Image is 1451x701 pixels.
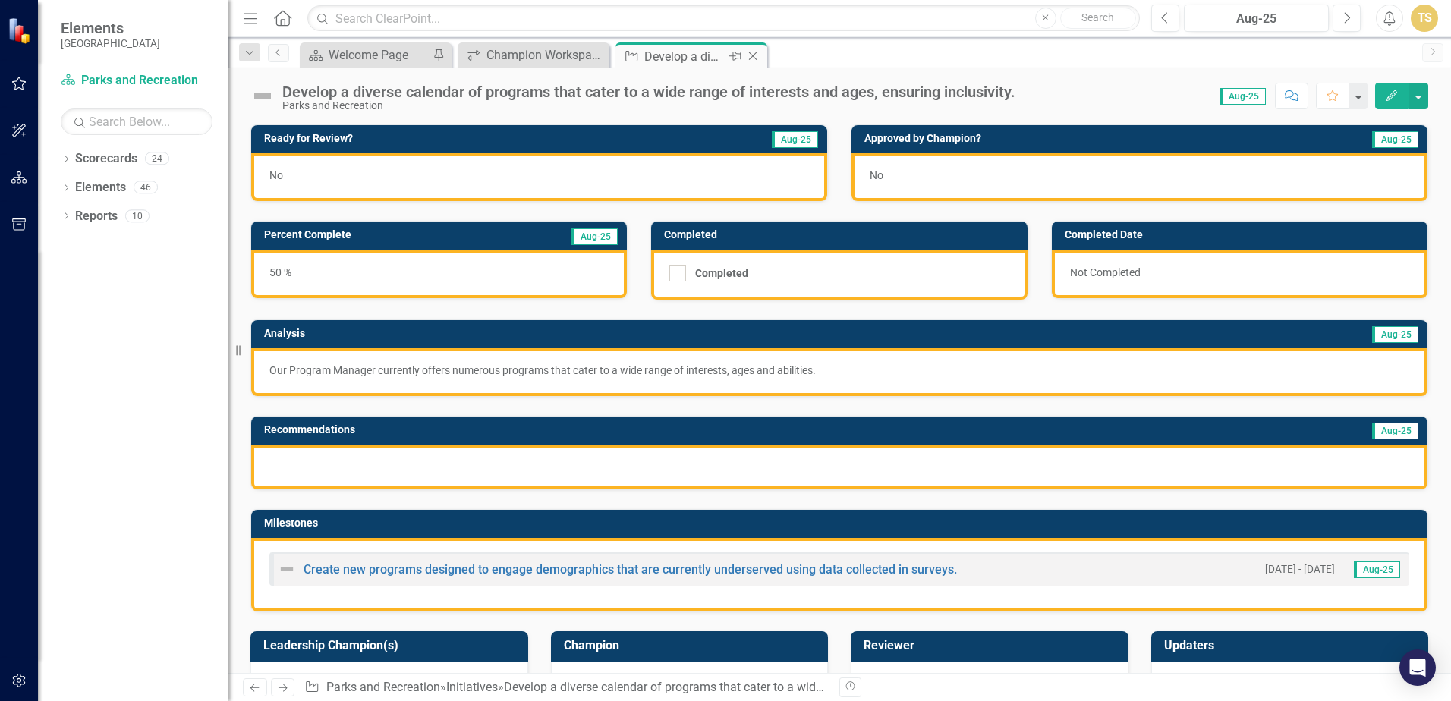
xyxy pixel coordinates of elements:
[264,133,625,144] h3: Ready for Review?
[75,150,137,168] a: Scorecards
[278,560,296,578] img: Not Defined
[251,250,627,298] div: 50 %
[304,679,828,696] div: » »
[269,169,283,181] span: No
[145,152,169,165] div: 24
[1184,5,1329,32] button: Aug-25
[304,46,429,64] a: Welcome Page
[1052,250,1427,298] div: Not Completed
[304,562,957,577] a: Create new programs designed to engage demographics that are currently underserved using data col...
[282,83,1015,100] div: Develop a diverse calendar of programs that cater to a wide range of interests and ages, ensuring...
[75,208,118,225] a: Reports
[264,424,1022,435] h3: Recommendations
[1399,649,1436,686] div: Open Intercom Messenger
[1060,8,1136,29] button: Search
[1411,5,1438,32] button: TS
[1220,88,1266,105] span: Aug-25
[864,639,1121,652] h3: Reviewer
[1372,131,1418,148] span: Aug-25
[1372,326,1418,343] span: Aug-25
[307,5,1140,32] input: Search ClearPoint...
[486,46,606,64] div: Champion Workspace
[263,639,521,652] h3: Leadership Champion(s)
[461,46,606,64] a: Champion Workspace
[1164,639,1421,652] h3: Updaters
[250,84,275,108] img: Not Defined
[1081,11,1114,24] span: Search
[446,680,498,694] a: Initiatives
[264,328,798,339] h3: Analysis
[571,228,618,245] span: Aug-25
[8,17,34,44] img: ClearPoint Strategy
[75,179,126,196] a: Elements
[61,72,212,90] a: Parks and Recreation
[282,100,1015,112] div: Parks and Recreation
[264,517,1420,529] h3: Milestones
[61,37,160,49] small: [GEOGRAPHIC_DATA]
[125,209,150,222] div: 10
[564,639,821,652] h3: Champion
[664,229,1019,240] h3: Completed
[1189,10,1324,28] div: Aug-25
[329,46,429,64] div: Welcome Page
[1372,423,1418,439] span: Aug-25
[326,680,440,694] a: Parks and Recreation
[1265,562,1335,577] small: [DATE] - [DATE]
[134,181,158,194] div: 46
[264,229,494,240] h3: Percent Complete
[870,169,883,181] span: No
[1354,561,1400,578] span: Aug-25
[772,131,818,148] span: Aug-25
[1065,229,1420,240] h3: Completed Date
[644,47,725,66] div: Develop a diverse calendar of programs that cater to a wide range of interests and ages, ensuring...
[61,108,212,135] input: Search Below...
[269,363,1409,378] p: Our Program Manager currently offers numerous programs that cater to a wide range of interests, a...
[61,19,160,37] span: Elements
[504,680,1081,694] div: Develop a diverse calendar of programs that cater to a wide range of interests and ages, ensuring...
[864,133,1258,144] h3: Approved by Champion?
